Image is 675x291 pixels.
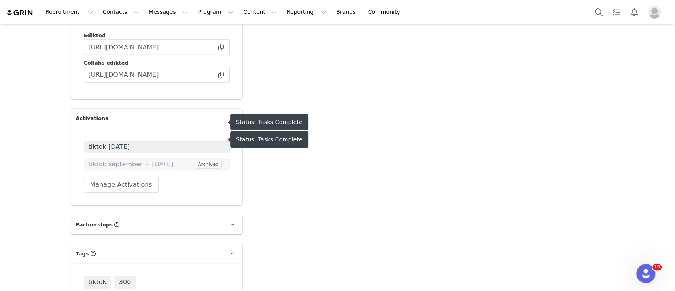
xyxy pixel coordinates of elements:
span: tiktok september + [DATE] [89,160,193,169]
button: Manage Activations [84,177,159,193]
span: Edikted [84,32,106,38]
button: Reporting [282,3,331,21]
span: Archived [195,160,222,169]
span: 300 [114,276,136,289]
a: Brands [331,3,363,21]
button: Content [238,3,282,21]
button: Program [193,3,238,21]
button: Contacts [98,3,144,21]
a: Tasks [608,3,625,21]
div: Status: Tasks Complete [236,136,303,143]
span: tiktok [84,276,111,289]
button: Messages [144,3,193,21]
div: Status: Tasks Complete [236,119,303,126]
span: Activations [76,114,108,122]
body: Rich Text Area. Press ALT-0 for help. [6,6,325,15]
span: Tags [76,250,89,258]
button: Profile [643,6,669,19]
span: Collabs edikted [84,60,129,66]
button: Recruitment [41,3,98,21]
span: Partnerships [76,221,113,229]
img: placeholder-profile.jpg [648,6,661,19]
span: tiktok [DATE] [89,142,225,152]
a: Community [363,3,408,21]
button: Notifications [626,3,643,21]
img: grin logo [6,9,34,17]
button: Search [590,3,607,21]
iframe: Intercom live chat [636,264,655,283]
span: 10 [652,264,662,270]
